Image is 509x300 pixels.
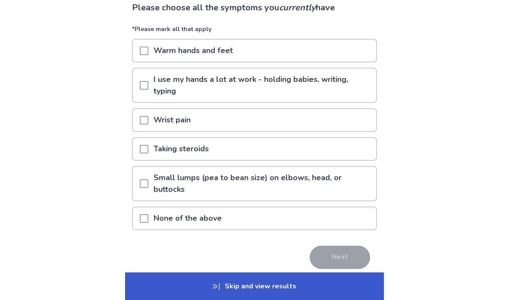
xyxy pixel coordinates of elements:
p: Small lumps (pea to bean size) on elbows, head, or buttocks [148,167,376,200]
button: Next [310,246,370,269]
i: currently [279,2,316,13]
p: *Please mark all that apply [132,25,377,39]
p: I use my hands a lot at work - holding babies, writing, typing [148,69,376,102]
p: Skip and view results [125,272,384,300]
p: None of the above [148,207,227,229]
p: Please choose all the symptoms you have [132,1,377,14]
p: Taking steroids [148,138,214,160]
p: Warm hands and feet [148,40,238,62]
p: Wrist pain [148,109,196,131]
